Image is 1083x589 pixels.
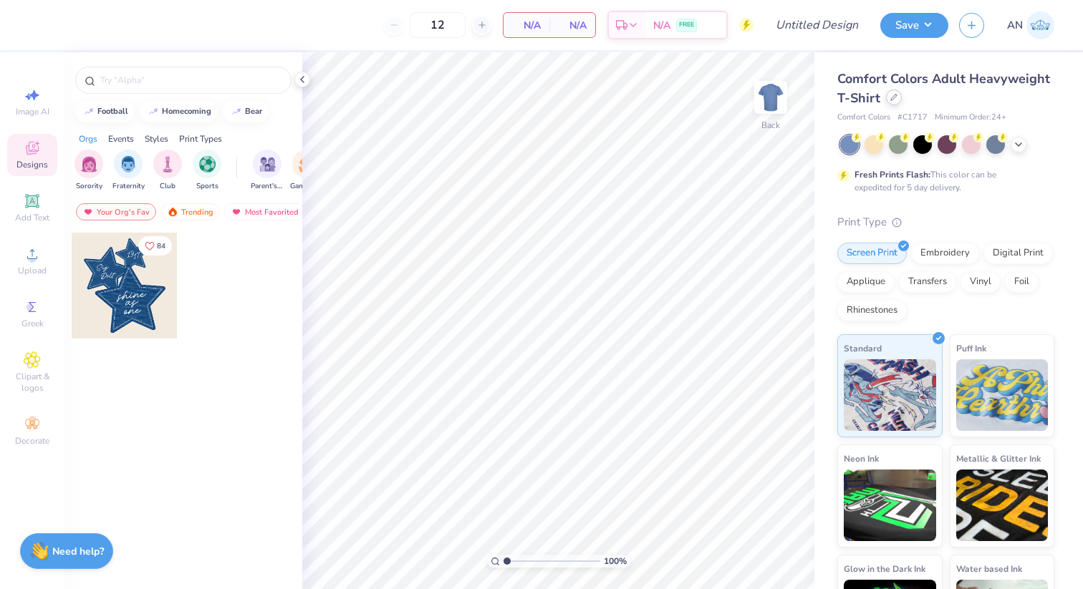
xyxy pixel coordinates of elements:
[604,555,627,568] span: 100 %
[837,70,1050,107] span: Comfort Colors Adult Heavyweight T-Shirt
[956,469,1049,541] img: Metallic & Glitter Ink
[153,150,182,192] div: filter for Club
[956,561,1022,576] span: Water based Ink
[251,150,284,192] button: filter button
[1007,17,1023,34] span: AN
[97,107,128,115] div: football
[112,150,145,192] button: filter button
[844,469,936,541] img: Neon Ink
[679,20,694,30] span: FREE
[157,243,165,250] span: 84
[855,169,930,180] strong: Fresh Prints Flash:
[512,18,541,33] span: N/A
[844,561,925,576] span: Glow in the Dark Ink
[15,212,49,223] span: Add Text
[145,132,168,145] div: Styles
[844,341,882,356] span: Standard
[251,181,284,192] span: Parent's Weekend
[837,112,890,124] span: Comfort Colors
[558,18,587,33] span: N/A
[224,203,305,220] div: Most Favorited
[897,112,928,124] span: # C1717
[764,11,870,39] input: Untitled Design
[16,159,48,170] span: Designs
[199,156,216,172] img: Sports Image
[880,13,948,38] button: Save
[844,451,879,466] span: Neon Ink
[259,156,276,172] img: Parent's Weekend Image
[1007,11,1054,39] a: AN
[81,156,97,172] img: Sorority Image
[138,236,172,255] button: Like
[167,207,178,217] img: trending.gif
[74,150,103,192] div: filter for Sorority
[899,271,956,293] div: Transfers
[83,107,95,116] img: trend_line.gif
[290,181,323,192] span: Game Day
[112,181,145,192] span: Fraternity
[21,318,44,329] span: Greek
[410,12,466,38] input: – –
[16,106,49,117] span: Image AI
[983,243,1053,264] div: Digital Print
[761,119,780,132] div: Back
[76,181,102,192] span: Sorority
[160,181,175,192] span: Club
[7,371,57,394] span: Clipart & logos
[162,107,211,115] div: homecoming
[290,150,323,192] div: filter for Game Day
[961,271,1001,293] div: Vinyl
[196,181,218,192] span: Sports
[193,150,221,192] div: filter for Sports
[299,156,315,172] img: Game Day Image
[956,341,986,356] span: Puff Ink
[837,271,895,293] div: Applique
[956,359,1049,431] img: Puff Ink
[251,150,284,192] div: filter for Parent's Weekend
[1026,11,1054,39] img: Ava Newman
[179,132,222,145] div: Print Types
[837,243,907,264] div: Screen Print
[18,265,47,276] span: Upload
[911,243,979,264] div: Embroidery
[245,107,262,115] div: bear
[75,101,135,122] button: football
[231,207,242,217] img: most_fav.gif
[935,112,1006,124] span: Minimum Order: 24 +
[112,150,145,192] div: filter for Fraternity
[1005,271,1039,293] div: Foil
[756,83,785,112] img: Back
[15,435,49,447] span: Decorate
[837,300,907,321] div: Rhinestones
[108,132,134,145] div: Events
[52,545,104,558] strong: Need help?
[76,203,156,220] div: Your Org's Fav
[140,101,218,122] button: homecoming
[160,156,175,172] img: Club Image
[153,150,182,192] button: filter button
[653,18,670,33] span: N/A
[193,150,221,192] button: filter button
[844,359,936,431] img: Standard
[855,168,1031,194] div: This color can be expedited for 5 day delivery.
[120,156,136,172] img: Fraternity Image
[223,101,269,122] button: bear
[956,451,1041,466] span: Metallic & Glitter Ink
[231,107,242,116] img: trend_line.gif
[837,214,1054,230] div: Print Type
[148,107,159,116] img: trend_line.gif
[290,150,323,192] button: filter button
[74,150,103,192] button: filter button
[160,203,220,220] div: Trending
[82,207,94,217] img: most_fav.gif
[79,132,97,145] div: Orgs
[99,73,282,87] input: Try "Alpha"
